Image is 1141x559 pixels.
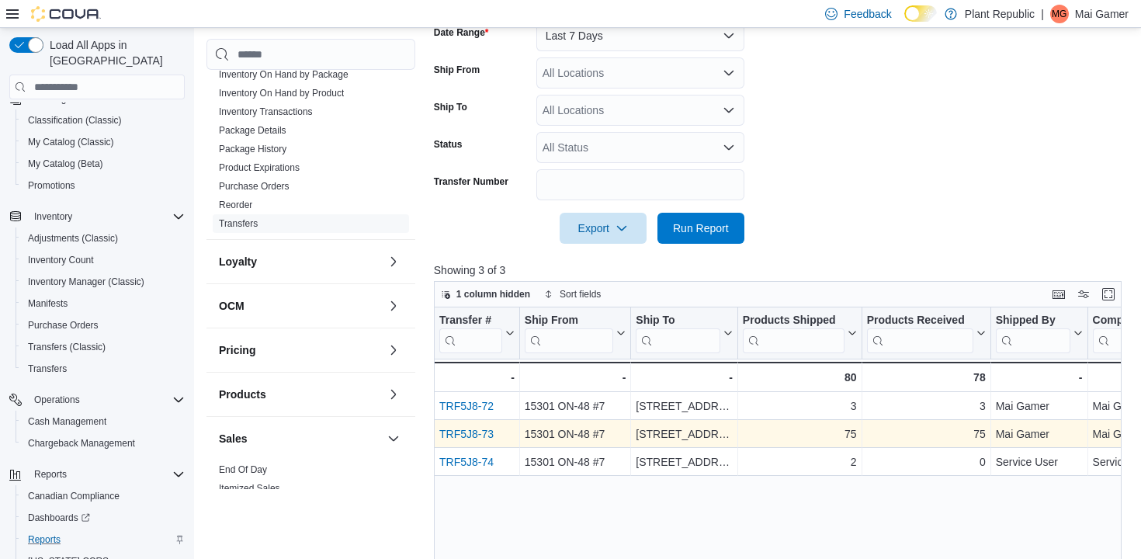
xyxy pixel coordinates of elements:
[673,220,729,236] span: Run Report
[1099,285,1118,304] button: Enter fullscreen
[28,158,103,170] span: My Catalog (Beta)
[743,453,857,471] div: 2
[219,298,381,314] button: OCM
[16,432,191,454] button: Chargeback Management
[16,507,191,529] a: Dashboards
[22,359,73,378] a: Transfers
[22,487,185,505] span: Canadian Compliance
[219,482,280,495] span: Itemized Sales
[22,155,109,173] a: My Catalog (Beta)
[434,101,467,113] label: Ship To
[219,181,290,192] a: Purchase Orders
[995,314,1070,353] div: Shipped By
[1049,285,1068,304] button: Keyboard shortcuts
[219,431,381,446] button: Sales
[219,87,344,99] span: Inventory On Hand by Product
[16,411,191,432] button: Cash Management
[22,176,81,195] a: Promotions
[219,218,258,229] a: Transfers
[743,314,857,353] button: Products Shipped
[434,26,489,39] label: Date Range
[16,293,191,314] button: Manifests
[384,385,403,404] button: Products
[28,341,106,353] span: Transfers (Classic)
[16,175,191,196] button: Promotions
[439,368,515,387] div: -
[219,298,244,314] h3: OCM
[28,276,144,288] span: Inventory Manager (Classic)
[22,338,185,356] span: Transfers (Classic)
[3,389,191,411] button: Operations
[743,397,857,415] div: 3
[866,368,985,387] div: 78
[456,288,530,300] span: 1 column hidden
[434,262,1129,278] p: Showing 3 of 3
[219,144,286,155] a: Package History
[434,64,480,76] label: Ship From
[219,217,258,230] span: Transfers
[525,314,614,328] div: Ship From
[22,316,185,335] span: Purchase Orders
[22,530,67,549] a: Reports
[384,252,403,271] button: Loyalty
[22,487,126,505] a: Canadian Compliance
[538,285,607,304] button: Sort fields
[28,363,67,375] span: Transfers
[28,114,122,127] span: Classification (Classic)
[636,397,733,415] div: [STREET_ADDRESS][PERSON_NAME]
[219,387,381,402] button: Products
[22,273,185,291] span: Inventory Manager (Classic)
[22,251,100,269] a: Inventory Count
[743,425,857,443] div: 75
[995,453,1082,471] div: Service User
[904,5,937,22] input: Dark Mode
[22,155,185,173] span: My Catalog (Beta)
[866,314,973,328] div: Products Received
[560,213,647,244] button: Export
[866,453,985,471] div: 0
[16,109,191,131] button: Classification (Classic)
[1052,5,1066,23] span: MG
[536,20,744,51] button: Last 7 Days
[22,530,185,549] span: Reports
[219,254,257,269] h3: Loyalty
[636,314,720,353] div: Ship To
[16,153,191,175] button: My Catalog (Beta)
[22,294,185,313] span: Manifests
[16,529,191,550] button: Reports
[28,319,99,332] span: Purchase Orders
[219,124,286,137] span: Package Details
[28,415,106,428] span: Cash Management
[28,254,94,266] span: Inventory Count
[219,68,349,81] span: Inventory On Hand by Package
[965,5,1035,23] p: Plant Republic
[219,342,255,358] h3: Pricing
[22,133,185,151] span: My Catalog (Classic)
[219,464,267,476] span: End Of Day
[636,314,733,353] button: Ship To
[16,336,191,358] button: Transfers (Classic)
[844,6,891,22] span: Feedback
[28,179,75,192] span: Promotions
[219,387,266,402] h3: Products
[28,465,185,484] span: Reports
[219,106,313,118] span: Inventory Transactions
[22,273,151,291] a: Inventory Manager (Classic)
[219,69,349,80] a: Inventory On Hand by Package
[1075,5,1129,23] p: Mai Gamer
[31,6,101,22] img: Cova
[525,368,626,387] div: -
[995,425,1082,443] div: Mai Gamer
[219,431,248,446] h3: Sales
[22,294,74,313] a: Manifests
[743,314,844,353] div: Products Shipped
[219,180,290,193] span: Purchase Orders
[525,425,626,443] div: 15301 ON-48 #7
[3,464,191,485] button: Reports
[16,271,191,293] button: Inventory Manager (Classic)
[22,359,185,378] span: Transfers
[219,199,252,211] span: Reorder
[219,254,381,269] button: Loyalty
[219,342,381,358] button: Pricing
